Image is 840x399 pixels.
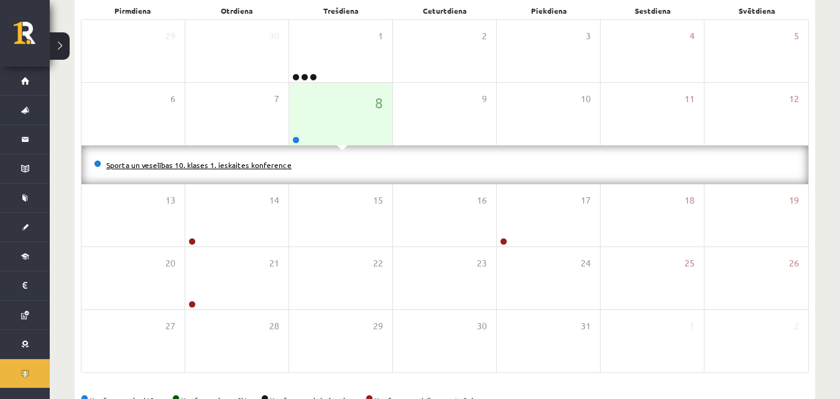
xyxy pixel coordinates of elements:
[789,92,799,106] span: 12
[789,194,799,207] span: 19
[685,256,695,270] span: 25
[789,256,799,270] span: 26
[581,194,591,207] span: 17
[269,319,279,333] span: 28
[165,194,175,207] span: 13
[497,2,601,19] div: Piekdiena
[482,29,487,43] span: 2
[794,29,799,43] span: 5
[601,2,704,19] div: Sestdiena
[165,256,175,270] span: 20
[581,256,591,270] span: 24
[269,256,279,270] span: 21
[289,2,393,19] div: Trešdiena
[690,29,695,43] span: 4
[373,319,383,333] span: 29
[378,29,383,43] span: 1
[81,2,185,19] div: Pirmdiena
[477,194,487,207] span: 16
[14,22,50,53] a: Rīgas 1. Tālmācības vidusskola
[794,319,799,333] span: 2
[477,256,487,270] span: 23
[375,92,383,113] span: 8
[477,319,487,333] span: 30
[269,194,279,207] span: 14
[690,319,695,333] span: 1
[165,319,175,333] span: 27
[685,92,695,106] span: 11
[274,92,279,106] span: 7
[185,2,288,19] div: Otrdiena
[165,29,175,43] span: 29
[581,319,591,333] span: 31
[482,92,487,106] span: 9
[373,194,383,207] span: 15
[170,92,175,106] span: 6
[586,29,591,43] span: 3
[393,2,497,19] div: Ceturtdiena
[705,2,809,19] div: Svētdiena
[685,194,695,207] span: 18
[269,29,279,43] span: 30
[373,256,383,270] span: 22
[581,92,591,106] span: 10
[106,160,292,170] a: Sporta un veselības 10. klases 1. ieskaites konference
